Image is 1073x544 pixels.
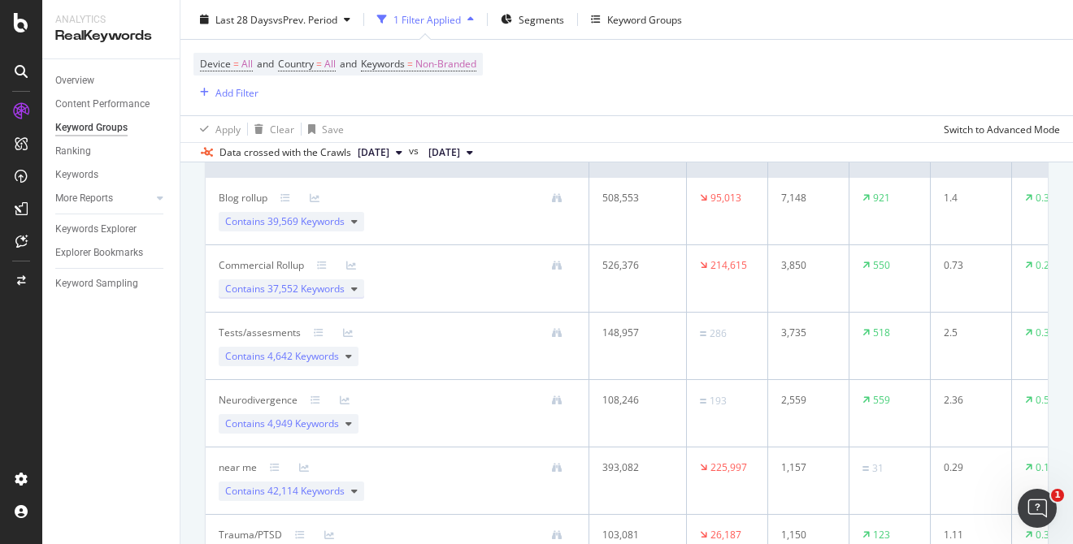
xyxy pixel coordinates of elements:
[602,258,666,273] div: 526,376
[215,12,273,26] span: Last 28 Days
[55,275,138,292] div: Keyword Sampling
[873,528,890,542] div: 123
[219,528,282,542] div: Trauma/PTSD
[55,27,167,45] div: RealKeywords
[219,393,298,408] div: Neurodivergence
[710,191,741,205] div: 95,013
[193,83,258,102] button: Add Filter
[358,145,389,160] span: 2025 Oct. 4th
[193,116,241,142] button: Apply
[371,6,480,32] button: 1 Filter Applied
[710,326,727,341] div: 286
[55,72,94,89] div: Overview
[225,349,339,364] span: Contains
[55,190,113,207] div: More Reports
[944,460,993,475] div: 0.29
[215,122,241,136] div: Apply
[219,191,267,205] div: Blog rollup
[324,53,336,76] span: All
[862,466,869,471] img: Equal
[270,122,294,136] div: Clear
[781,258,830,273] div: 3,850
[944,191,993,205] div: 1.4
[55,119,128,136] div: Keyword Groups
[602,528,666,542] div: 103,081
[494,6,571,32] button: Segments
[248,116,294,142] button: Clear
[55,275,168,292] a: Keyword Sampling
[872,461,884,476] div: 31
[55,244,143,261] div: Explorer Bookmarks
[267,349,339,363] span: 4,642 Keywords
[273,12,337,26] span: vs Prev. Period
[361,57,405,71] span: Keywords
[267,282,345,296] span: 37,552 Keywords
[873,191,890,205] div: 921
[781,191,830,205] div: 7,148
[700,331,706,336] img: Equal
[55,96,168,113] a: Content Performance
[219,460,257,475] div: near me
[710,528,741,542] div: 26,187
[607,12,682,26] div: Keyword Groups
[781,460,830,475] div: 1,157
[55,166,168,183] a: Keywords
[422,143,480,162] button: [DATE]
[602,191,666,205] div: 508,553
[1036,258,1055,273] div: 0.28
[944,258,993,273] div: 0.73
[233,57,239,71] span: =
[873,258,890,273] div: 550
[55,221,168,238] a: Keywords Explorer
[1036,393,1055,408] div: 0.51
[225,417,339,431] span: Contains
[55,143,168,160] a: Ranking
[944,528,993,542] div: 1.11
[781,393,830,408] div: 2,559
[781,528,830,542] div: 1,150
[873,326,890,340] div: 518
[428,145,460,160] span: 2025 Sep. 6th
[519,12,564,26] span: Segments
[225,282,345,296] span: Contains
[700,399,706,404] img: Equal
[55,244,168,261] a: Explorer Bookmarks
[225,484,345,499] span: Contains
[267,214,345,228] span: 39,569 Keywords
[944,326,993,340] div: 2.5
[302,116,344,142] button: Save
[1018,489,1057,528] iframe: Intercom live chat
[215,85,258,99] div: Add Filter
[55,166,98,183] div: Keywords
[1036,460,1055,475] div: 0.11
[602,393,666,408] div: 108,246
[316,57,322,71] span: =
[55,190,152,207] a: More Reports
[944,122,1060,136] div: Switch to Advanced Mode
[710,258,747,273] div: 214,615
[584,6,689,32] button: Keyword Groups
[219,326,301,340] div: Tests/assesments
[1051,489,1064,502] span: 1
[409,144,422,158] span: vs
[710,460,747,475] div: 225,997
[267,417,339,430] span: 4,949 Keywords
[55,221,137,238] div: Keywords Explorer
[225,214,345,229] span: Contains
[267,484,345,498] span: 42,114 Keywords
[602,460,666,475] div: 393,082
[407,57,413,71] span: =
[257,57,274,71] span: and
[710,394,727,408] div: 193
[1036,326,1055,340] div: 0.34
[55,96,150,113] div: Content Performance
[1036,191,1055,205] div: 0.37
[200,57,231,71] span: Device
[351,143,409,162] button: [DATE]
[55,143,91,160] div: Ranking
[415,53,476,76] span: Non-Branded
[322,122,344,136] div: Save
[781,326,830,340] div: 3,735
[219,258,304,273] div: Commercial Rollup
[937,116,1060,142] button: Switch to Advanced Mode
